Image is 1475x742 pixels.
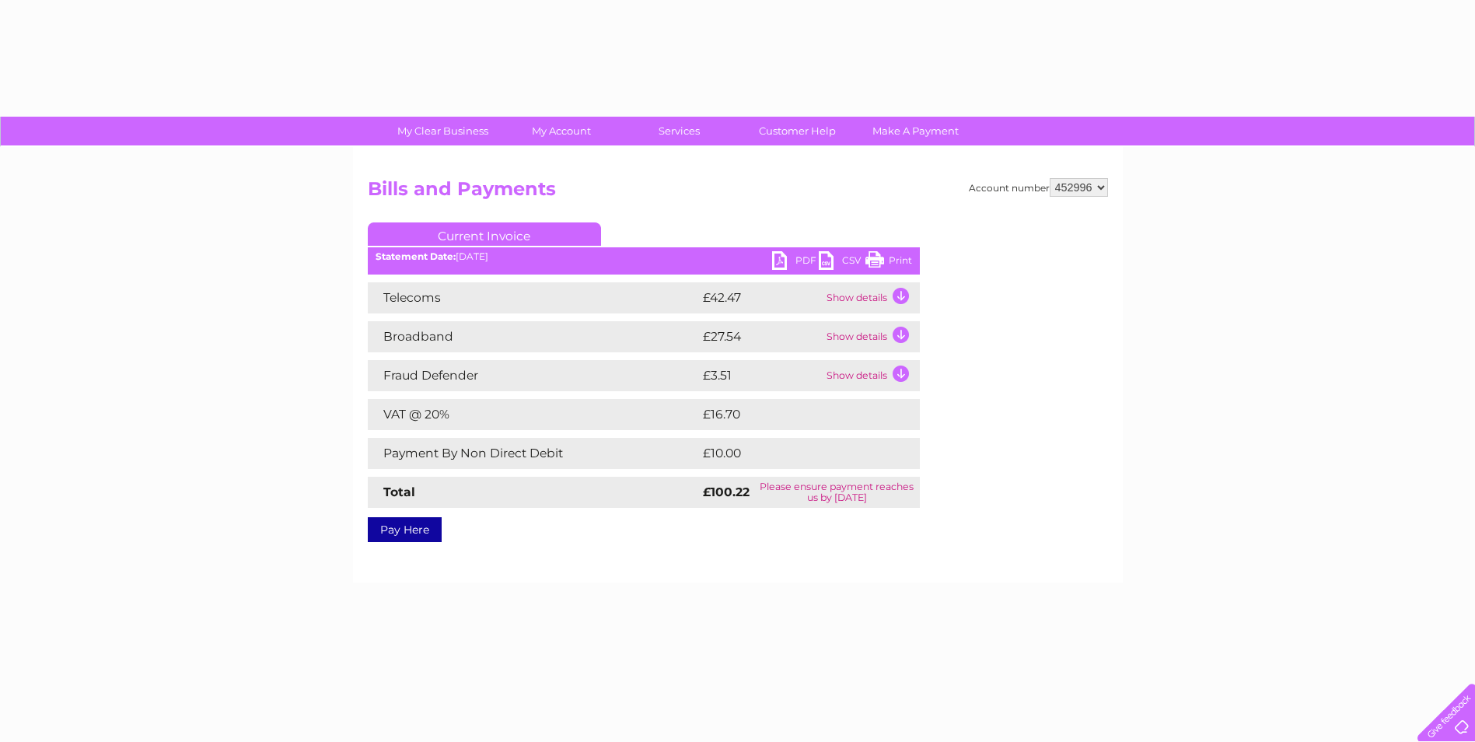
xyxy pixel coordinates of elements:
[368,222,601,246] a: Current Invoice
[383,485,415,499] strong: Total
[699,399,887,430] td: £16.70
[969,178,1108,197] div: Account number
[368,438,699,469] td: Payment By Non Direct Debit
[733,117,862,145] a: Customer Help
[368,399,699,430] td: VAT @ 20%
[772,251,819,274] a: PDF
[368,178,1108,208] h2: Bills and Payments
[703,485,750,499] strong: £100.22
[376,250,456,262] b: Statement Date:
[819,251,865,274] a: CSV
[851,117,980,145] a: Make A Payment
[823,360,920,391] td: Show details
[699,438,888,469] td: £10.00
[368,321,699,352] td: Broadband
[368,282,699,313] td: Telecoms
[497,117,625,145] a: My Account
[368,360,699,391] td: Fraud Defender
[699,360,823,391] td: £3.51
[865,251,912,274] a: Print
[699,321,823,352] td: £27.54
[699,282,823,313] td: £42.47
[368,251,920,262] div: [DATE]
[823,321,920,352] td: Show details
[379,117,507,145] a: My Clear Business
[754,477,920,508] td: Please ensure payment reaches us by [DATE]
[368,517,442,542] a: Pay Here
[823,282,920,313] td: Show details
[615,117,743,145] a: Services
